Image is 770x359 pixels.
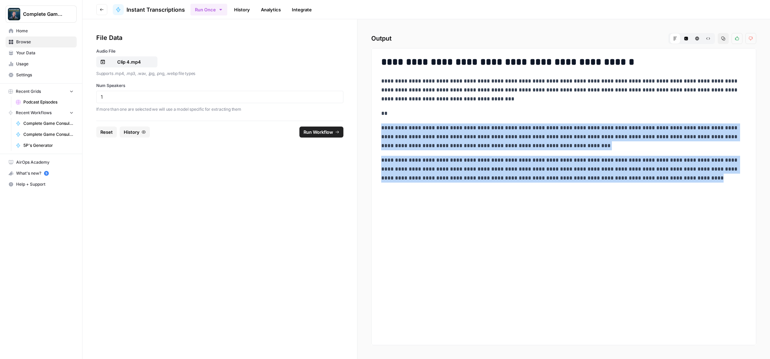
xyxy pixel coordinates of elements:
[16,61,74,67] span: Usage
[5,25,77,36] a: Home
[23,131,74,138] span: Complete Game Consulting - Research Anyone
[5,6,77,23] button: Workspace: Complete Game Consulting
[96,56,157,67] button: Clip 4.mp4
[16,159,74,165] span: AirOps Academy
[16,28,74,34] span: Home
[100,129,113,135] span: Reset
[113,4,185,15] a: Instant Transcriptions
[16,50,74,56] span: Your Data
[107,58,151,65] p: Clip 4.mp4
[5,69,77,80] a: Settings
[13,140,77,151] a: 5P's Generator
[44,171,49,176] a: 5
[304,129,333,135] span: Run Workflow
[16,39,74,45] span: Browse
[8,8,20,20] img: Complete Game Consulting Logo
[5,47,77,58] a: Your Data
[16,110,52,116] span: Recent Workflows
[23,142,74,149] span: 5P's Generator
[124,129,140,135] span: History
[23,99,74,105] span: Podcast Episodes
[6,168,76,178] div: What's new?
[5,58,77,69] a: Usage
[16,72,74,78] span: Settings
[96,106,343,113] p: If more than one are selected we will use a model specific for extracting them
[5,179,77,190] button: Help + Support
[371,33,756,44] h2: Output
[23,120,74,127] span: Complete Game Consulting - Instant Transcriptions
[16,181,74,187] span: Help + Support
[5,86,77,97] button: Recent Grids
[96,48,343,54] label: Audio File
[13,97,77,108] a: Podcast Episodes
[5,168,77,179] button: What's new? 5
[96,70,343,77] p: Supports .mp4, .mp3, .wav, .jpg, .png, .webp file types
[5,108,77,118] button: Recent Workflows
[96,127,117,138] button: Reset
[230,4,254,15] a: History
[288,4,316,15] a: Integrate
[13,118,77,129] a: Complete Game Consulting - Instant Transcriptions
[23,11,65,18] span: Complete Game Consulting
[5,36,77,47] a: Browse
[257,4,285,15] a: Analytics
[16,88,41,95] span: Recent Grids
[299,127,343,138] button: Run Workflow
[126,6,185,14] span: Instant Transcriptions
[96,83,343,89] label: Num Speakers
[96,33,343,43] div: File Data
[45,172,47,175] text: 5
[13,129,77,140] a: Complete Game Consulting - Research Anyone
[5,157,77,168] a: AirOps Academy
[120,127,150,138] button: History
[190,4,227,15] button: Run Once
[101,94,339,100] input: 1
